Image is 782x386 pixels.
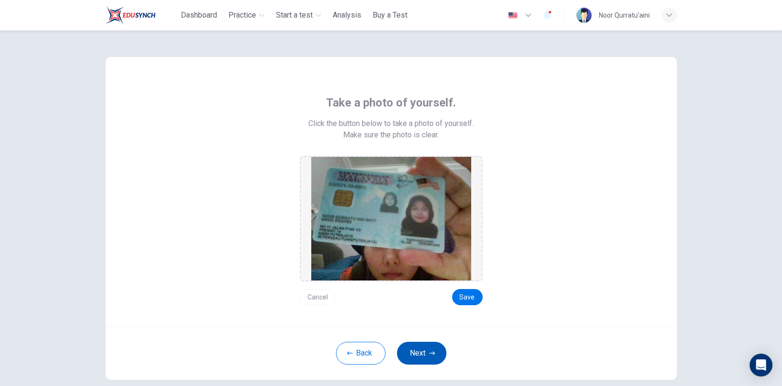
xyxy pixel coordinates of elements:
[333,10,361,21] span: Analysis
[599,10,650,21] div: Noor Qurratu’aini
[329,7,365,24] button: Analysis
[373,10,407,21] span: Buy a Test
[452,289,483,305] button: Save
[507,12,519,19] img: en
[106,6,178,25] a: ELTC logo
[300,289,337,305] button: Cancel
[177,7,221,24] button: Dashboard
[276,10,313,21] span: Start a test
[369,7,411,24] button: Buy a Test
[308,118,474,129] span: Click the button below to take a photo of yourself.
[343,129,439,141] span: Make sure the photo is clear.
[397,342,446,365] button: Next
[336,342,386,365] button: Back
[106,6,156,25] img: ELTC logo
[311,157,471,280] img: preview screemshot
[228,10,256,21] span: Practice
[326,95,456,110] span: Take a photo of yourself.
[181,10,217,21] span: Dashboard
[272,7,325,24] button: Start a test
[750,354,772,376] div: Open Intercom Messenger
[225,7,268,24] button: Practice
[576,8,592,23] img: Profile picture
